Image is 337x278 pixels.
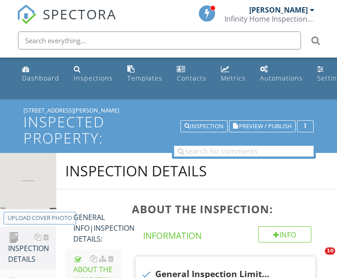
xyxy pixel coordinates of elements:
a: SPECTORA [17,12,117,31]
div: Upload cover photo [8,214,72,223]
span: 10 [325,247,335,255]
div: [STREET_ADDRESS][PERSON_NAME] [23,107,314,114]
a: Dashboard [18,61,63,87]
button: Preview / Publish [229,120,296,133]
iframe: Intercom live chat [306,247,328,269]
a: Automations (Basic) [256,61,306,87]
input: search for comments [174,146,314,157]
img: The Best Home Inspection Software - Spectora [17,4,36,24]
h4: Information [143,226,311,242]
a: Metrics [217,61,249,87]
a: Templates [124,61,166,87]
span: SPECTORA [43,4,117,23]
div: GENERAL INFO|INSPECTION DETAILS: [73,201,121,244]
div: Automations [260,74,303,82]
button: Inspection [180,120,228,133]
div: Inspections [74,74,113,82]
h3: ABOUT THE INSPECTION: [132,203,323,215]
div: Dashboard [22,74,59,82]
div: Contacts [177,74,207,82]
div: Info [258,226,311,242]
div: [PERSON_NAME] [249,5,308,14]
a: Inspections [70,61,117,87]
input: Search everything... [18,31,301,49]
div: INSPECTION DETAILS [8,232,56,265]
h1: Inspected Property: [23,114,314,145]
div: Templates [127,74,162,82]
div: Infinity Home Inspections, LLC [225,14,315,23]
button: Upload cover photo [4,212,76,224]
div: INSPECTION DETAILS [65,162,207,180]
div: Metrics [221,74,246,82]
a: Preview / Publish [229,121,296,130]
span: Preview / Publish [239,123,292,129]
a: Contacts [173,61,210,87]
a: Inspection [180,121,228,130]
div: Inspection [184,123,224,130]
